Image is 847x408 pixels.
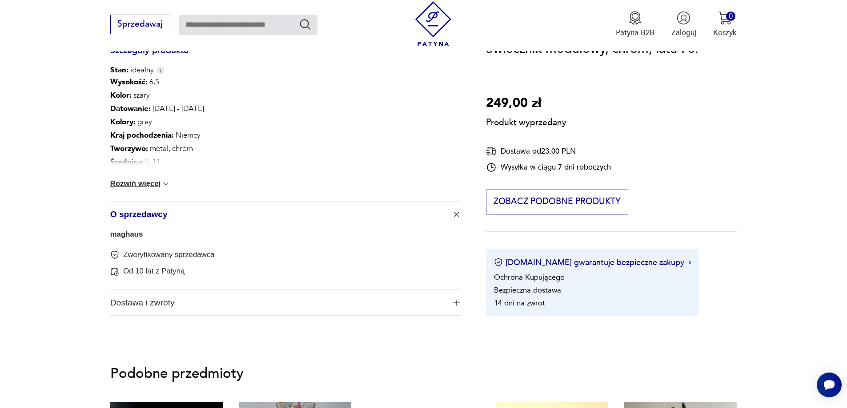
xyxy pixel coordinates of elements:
p: 249,00 zł [486,93,566,114]
p: metal, chrom [110,142,259,155]
p: Zweryfikowany sprzedawca [123,250,214,260]
img: Od 10 lat z Patyną [110,267,119,276]
button: Zaloguj [671,11,696,38]
li: Bezpieczna dostawa [494,285,561,295]
li: 14 dni na zwrot [494,297,545,308]
img: Ikona plusa [452,210,461,219]
p: Koszyk [713,28,737,38]
button: Patyna B2B [616,11,654,38]
button: Szukaj [299,18,312,31]
span: idealny [110,65,154,75]
a: maghaus [110,230,143,238]
p: grey [110,115,259,129]
p: Patyna B2B [616,28,654,38]
button: Ikona plusaDostawa i zwroty [110,290,461,316]
span: Dostawa i zwroty [110,290,446,316]
b: Kraj pochodzenia : [110,130,174,140]
img: Ikona certyfikatu [494,258,503,267]
p: Od 10 lat z Patyną [123,266,185,277]
div: Wysyłka w ciągu 7 dni roboczych [486,162,611,172]
img: Ikona dostawy [486,145,497,156]
img: chevron down [161,179,170,188]
span: O sprzedawcy [110,202,446,227]
button: Rozwiń więcej [110,179,171,188]
img: Info icon [157,67,165,74]
h3: Szczegóły produktu [110,48,461,65]
b: Stan: [110,65,128,75]
p: 6,5 [110,75,259,89]
img: Ikona plusa [454,300,460,306]
button: Ikona plusaO sprzedawcy [110,202,461,227]
button: Sprzedawaj [110,15,170,34]
button: Zobacz podobne produkty [486,190,628,214]
div: 0 [726,12,735,21]
p: Zaloguj [671,28,696,38]
p: 5, 11 [110,155,259,169]
li: Ochrona Kupującego [494,272,565,282]
b: Wysokość : [110,77,148,87]
p: Niemcy [110,129,259,142]
p: szary [110,89,259,102]
img: Ikonka użytkownika [677,11,690,25]
p: [DATE] - [DATE] [110,102,259,115]
img: Patyna - sklep z meblami i dekoracjami vintage [411,1,456,46]
img: Ikona koszyka [718,11,732,25]
img: Zweryfikowany sprzedawca [110,250,119,259]
b: Tworzywo : [110,143,148,154]
a: Sprzedawaj [110,21,170,28]
b: Kolor: [110,90,132,100]
b: Średnica : [110,157,143,167]
b: Datowanie : [110,103,151,114]
p: Produkt wyprzedany [486,113,566,128]
img: Ikona medalu [628,11,642,25]
iframe: Smartsupp widget button [817,372,842,397]
div: Ikona plusaO sprzedawcy [110,227,461,289]
button: 0Koszyk [713,11,737,38]
button: [DOMAIN_NAME] gwarantuje bezpieczne zakupy [494,257,691,268]
div: Dostawa od 23,00 PLN [486,145,611,156]
a: Ikona medaluPatyna B2B [616,11,654,38]
img: Ikona strzałki w prawo [688,260,691,265]
b: Kolory : [110,117,136,127]
p: Podobne przedmioty [110,367,737,380]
